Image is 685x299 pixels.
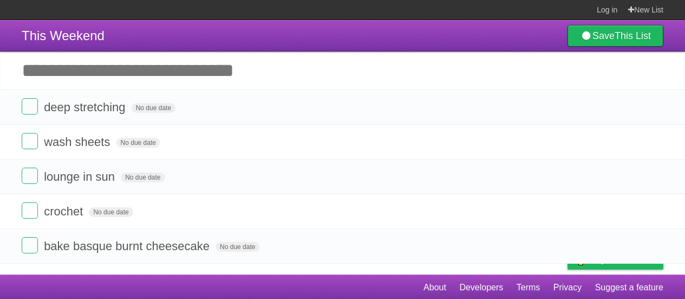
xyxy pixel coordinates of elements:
a: Developers [459,277,503,298]
span: bake basque burnt cheesecake [44,239,212,253]
a: Terms [517,277,540,298]
label: Done [22,133,38,149]
a: Privacy [553,277,582,298]
span: No due date [132,103,175,113]
b: This List [615,30,651,41]
span: crochet [44,205,86,218]
span: This Weekend [22,28,105,43]
span: wash sheets [44,135,113,149]
span: No due date [89,207,133,217]
a: SaveThis List [567,25,663,47]
span: No due date [121,173,165,182]
label: Done [22,98,38,114]
label: Done [22,237,38,253]
span: No due date [216,242,259,252]
span: Buy me a coffee [590,250,658,269]
span: lounge in sun [44,170,118,183]
label: Done [22,168,38,184]
a: About [423,277,446,298]
a: Suggest a feature [595,277,663,298]
span: No due date [116,138,160,148]
span: deep stretching [44,100,128,114]
label: Done [22,202,38,219]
